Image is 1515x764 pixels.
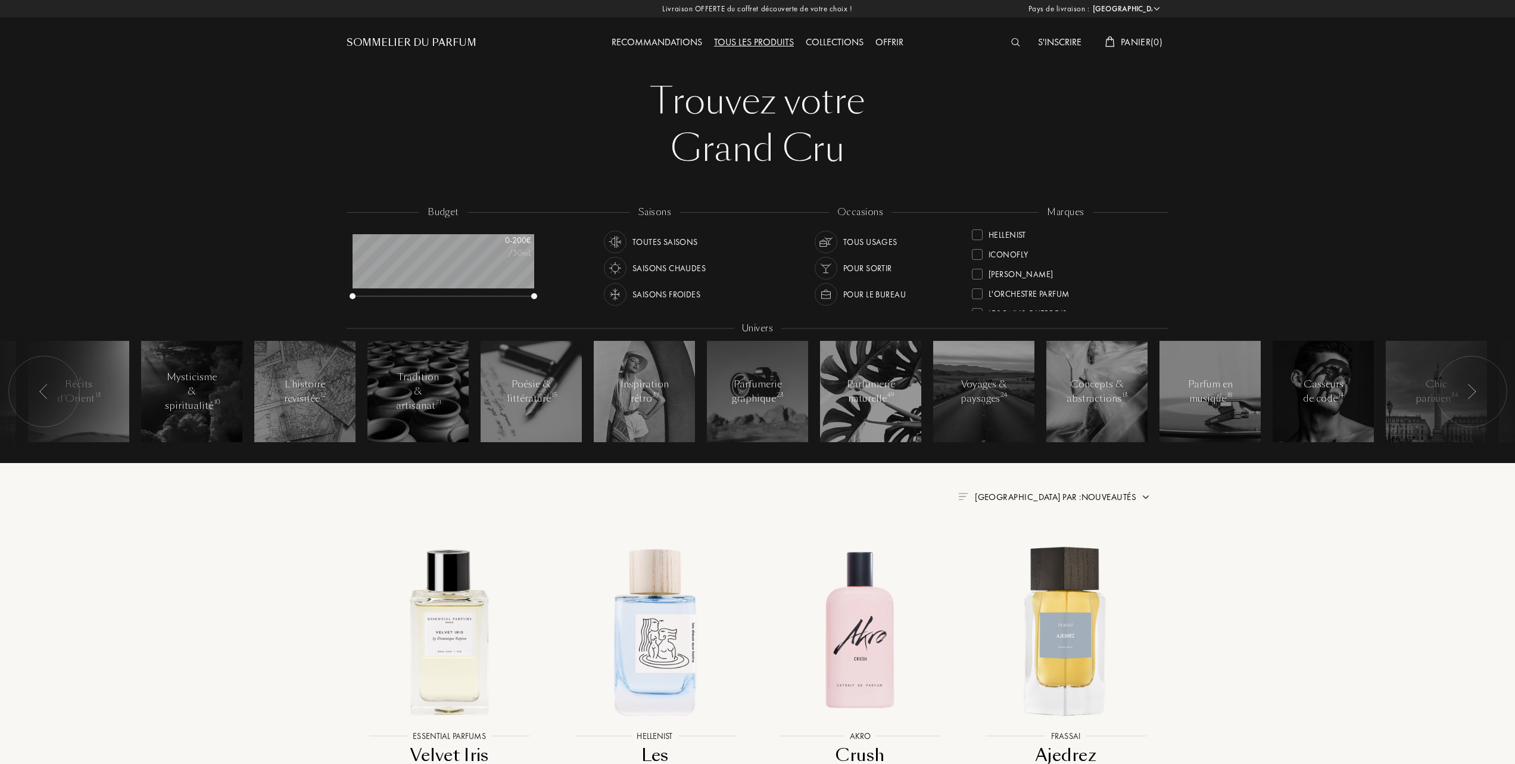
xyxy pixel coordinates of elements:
[959,377,1009,406] div: Voyages & paysages
[551,391,557,399] span: 15
[768,538,953,723] img: Crush Akro
[1032,35,1087,51] div: S'inscrire
[869,36,909,48] a: Offrir
[562,538,747,723] img: Les Dieux aux Bains Hellenist
[818,286,834,303] img: usage_occasion_work_white.svg
[846,377,896,406] div: Parfumerie naturelle
[1122,391,1128,399] span: 13
[989,303,1067,319] div: Les Bains Guerbois
[1028,3,1090,15] span: Pays de livraison :
[607,286,624,303] img: usage_season_cold_white.svg
[607,260,624,277] img: usage_season_hot_white.svg
[1467,384,1476,399] img: arr_left.svg
[1227,391,1232,399] span: 18
[607,234,624,250] img: usage_season_average_white.svg
[419,206,467,219] div: budget
[732,377,783,406] div: Parfumerie graphique
[1338,391,1344,399] span: 14
[708,36,800,48] a: Tous les produits
[472,247,531,259] div: /50mL
[777,391,784,399] span: 23
[653,391,659,399] span: 37
[843,257,892,279] div: Pour sortir
[818,234,834,250] img: usage_occasion_all_white.svg
[356,77,1159,125] div: Trouvez votre
[320,391,326,399] span: 12
[1039,206,1092,219] div: marques
[1032,36,1087,48] a: S'inscrire
[280,377,331,406] div: L'histoire revisitée
[1121,36,1162,48] span: Panier ( 0 )
[630,206,679,219] div: saisons
[619,377,670,406] div: Inspiration rétro
[472,234,531,247] div: 0 - 200 €
[989,264,1053,280] div: [PERSON_NAME]
[734,322,781,336] div: Univers
[436,398,441,406] span: 71
[869,35,909,51] div: Offrir
[887,391,894,399] span: 49
[843,283,906,306] div: Pour le bureau
[843,231,897,253] div: Tous usages
[165,370,219,413] div: Mysticisme & spiritualité
[506,377,557,406] div: Poésie & littérature
[347,36,476,50] a: Sommelier du Parfum
[1152,4,1161,13] img: arrow_w.png
[39,384,49,399] img: arr_left.svg
[356,125,1159,173] div: Grand Cru
[632,231,698,253] div: Toutes saisons
[989,244,1028,260] div: ICONOFLY
[989,284,1070,300] div: L'Orchestre Parfum
[958,493,968,500] img: filter_by.png
[1105,36,1115,47] img: cart_white.svg
[708,35,800,51] div: Tous les produits
[606,36,708,48] a: Recommandations
[818,260,834,277] img: usage_occasion_party_white.svg
[829,206,891,219] div: occasions
[975,491,1136,503] span: [GEOGRAPHIC_DATA] par : Nouveautés
[606,35,708,51] div: Recommandations
[632,257,706,279] div: Saisons chaudes
[1185,377,1236,406] div: Parfum en musique
[632,283,700,306] div: Saisons froides
[1298,377,1349,406] div: Casseurs de code
[393,370,444,413] div: Tradition & artisanat
[357,538,542,723] img: Velvet Iris Essential Parfums
[1011,38,1020,46] img: search_icn_white.svg
[1000,391,1008,399] span: 24
[800,36,869,48] a: Collections
[214,398,220,406] span: 10
[800,35,869,51] div: Collections
[1141,492,1151,502] img: arrow.png
[1067,377,1127,406] div: Concepts & abstractions
[989,225,1026,241] div: Hellenist
[973,538,1158,723] img: Ajedrez Frassai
